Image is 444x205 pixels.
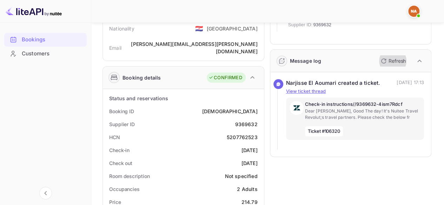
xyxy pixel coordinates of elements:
p: [DATE] 17:13 [397,79,424,87]
div: [DEMOGRAPHIC_DATA] [202,108,258,115]
span: Supplier ID: [288,21,313,28]
p: Dear [PERSON_NAME], Good The day! It's Nuitee Travel Revolut;s travel partners. Please check the ... [305,108,421,121]
div: HCN [109,134,120,141]
div: CONFIRMED [208,74,242,81]
img: AwvSTEc2VUhQAAAAAElFTkSuQmCC [290,101,304,115]
button: Refresh [377,55,409,67]
div: Customers [4,47,87,61]
span: Ticket #106320 [305,126,343,137]
div: Check out [109,159,132,167]
div: Booking details [122,74,161,81]
div: Nationality [109,25,134,32]
p: Refresh [389,57,406,64]
div: 2 Adults [237,185,257,193]
span: 9369632 [313,21,331,28]
div: Bookings [22,36,83,44]
div: Check-in [109,146,130,154]
p: View ticket thread [286,88,424,95]
div: Supplier ID [109,121,135,128]
div: Message log [290,57,322,64]
p: Check-in instructions//9369632-4ism7Rdcf [305,101,421,108]
div: Bookings [4,33,87,47]
div: [DATE] [241,146,258,154]
div: Occupancies [109,185,140,193]
div: [PERSON_NAME][EMAIL_ADDRESS][PERSON_NAME][DOMAIN_NAME] [121,40,258,55]
a: Customers [4,47,87,60]
div: Customers [22,50,83,58]
img: LiteAPI logo [6,6,62,17]
div: Booking ID [109,108,134,115]
button: Collapse navigation [39,187,52,199]
div: Not specified [225,172,258,180]
div: Status and reservations [109,95,168,102]
div: Narjisse El Aoumari created a ticket. [286,79,380,87]
div: 9369632 [235,121,257,128]
span: United States [195,22,203,35]
a: Bookings [4,33,87,46]
img: Nargisse El Aoumari [408,6,419,17]
div: [DATE] [241,159,258,167]
div: Room description [109,172,150,180]
div: 5207762523 [227,134,258,141]
div: Email [109,44,121,52]
div: [GEOGRAPHIC_DATA] [207,25,258,32]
